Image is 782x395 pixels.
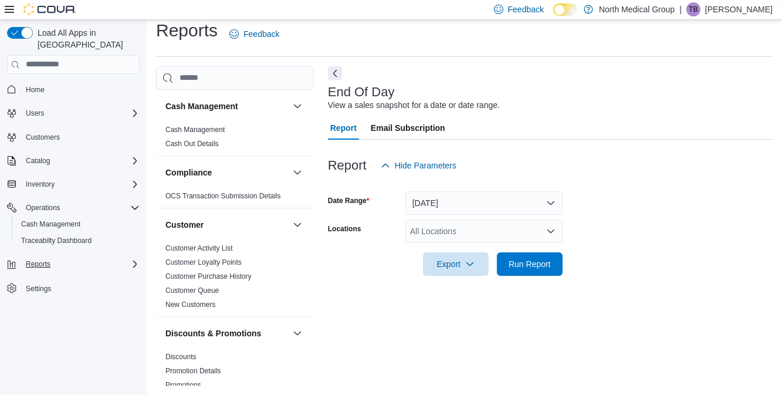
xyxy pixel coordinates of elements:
[165,380,201,390] span: Promotions
[395,160,456,171] span: Hide Parameters
[165,167,212,178] h3: Compliance
[290,166,304,180] button: Compliance
[165,328,288,339] button: Discounts & Promotions
[33,27,140,50] span: Load All Apps in [GEOGRAPHIC_DATA]
[705,2,773,16] p: [PERSON_NAME]
[16,217,140,231] span: Cash Management
[165,191,281,201] span: OCS Transaction Submission Details
[156,189,314,208] div: Compliance
[26,85,45,94] span: Home
[165,140,219,148] a: Cash Out Details
[165,219,204,231] h3: Customer
[497,252,563,276] button: Run Report
[165,381,201,389] a: Promotions
[2,200,144,216] button: Operations
[21,106,140,120] span: Users
[21,201,65,215] button: Operations
[165,139,219,148] span: Cash Out Details
[26,133,60,142] span: Customers
[165,258,242,266] a: Customer Loyalty Points
[165,366,221,376] span: Promotion Details
[330,116,357,140] span: Report
[21,236,92,245] span: Traceabilty Dashboard
[546,227,556,236] button: Open list of options
[165,125,225,134] span: Cash Management
[290,218,304,232] button: Customer
[2,81,144,98] button: Home
[21,130,65,144] a: Customers
[328,224,361,234] label: Locations
[328,158,367,173] h3: Report
[2,256,144,272] button: Reports
[21,82,140,97] span: Home
[508,4,544,15] span: Feedback
[156,241,314,316] div: Customer
[371,116,445,140] span: Email Subscription
[553,4,578,16] input: Dark Mode
[21,130,140,144] span: Customers
[21,154,140,168] span: Catalog
[16,234,140,248] span: Traceabilty Dashboard
[165,301,215,309] a: New Customers
[156,19,218,42] h1: Reports
[12,232,144,249] button: Traceabilty Dashboard
[26,203,60,212] span: Operations
[679,2,682,16] p: |
[165,219,288,231] button: Customer
[21,257,55,271] button: Reports
[405,191,563,215] button: [DATE]
[2,176,144,193] button: Inventory
[165,286,219,295] span: Customer Queue
[328,196,370,205] label: Date Range
[21,201,140,215] span: Operations
[26,284,51,293] span: Settings
[26,180,55,189] span: Inventory
[165,167,288,178] button: Compliance
[430,252,482,276] span: Export
[21,281,140,295] span: Settings
[165,100,238,112] h3: Cash Management
[165,100,288,112] button: Cash Management
[165,126,225,134] a: Cash Management
[165,353,197,361] a: Discounts
[12,216,144,232] button: Cash Management
[156,123,314,156] div: Cash Management
[689,2,698,16] span: TB
[328,66,342,80] button: Next
[2,105,144,121] button: Users
[21,177,59,191] button: Inventory
[21,282,56,296] a: Settings
[328,99,500,112] div: View a sales snapshot for a date or date range.
[290,99,304,113] button: Cash Management
[165,244,233,253] span: Customer Activity List
[23,4,76,15] img: Cova
[225,22,284,46] a: Feedback
[165,328,261,339] h3: Discounts & Promotions
[21,177,140,191] span: Inventory
[16,234,96,248] a: Traceabilty Dashboard
[2,153,144,169] button: Catalog
[165,352,197,362] span: Discounts
[165,367,221,375] a: Promotion Details
[165,272,252,281] a: Customer Purchase History
[165,286,219,295] a: Customer Queue
[16,217,85,231] a: Cash Management
[165,272,252,281] span: Customer Purchase History
[21,220,80,229] span: Cash Management
[423,252,489,276] button: Export
[328,85,395,99] h3: End Of Day
[26,259,50,269] span: Reports
[21,106,49,120] button: Users
[2,279,144,296] button: Settings
[165,192,281,200] a: OCS Transaction Submission Details
[21,257,140,271] span: Reports
[21,83,49,97] a: Home
[509,258,551,270] span: Run Report
[2,129,144,146] button: Customers
[26,156,50,166] span: Catalog
[599,2,675,16] p: North Medical Group
[686,2,700,16] div: Terrah Basler
[243,28,279,40] span: Feedback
